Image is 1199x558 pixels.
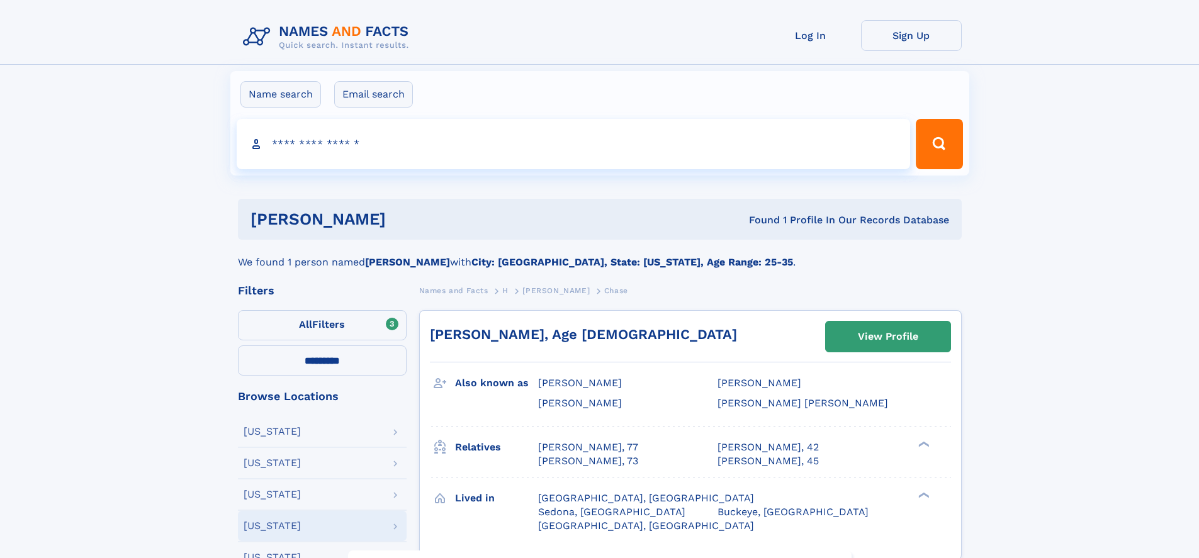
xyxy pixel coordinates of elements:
[419,282,488,298] a: Names and Facts
[522,282,590,298] a: [PERSON_NAME]
[538,454,638,468] a: [PERSON_NAME], 73
[916,119,962,169] button: Search Button
[244,458,301,468] div: [US_STATE]
[430,326,737,342] a: [PERSON_NAME], Age [DEMOGRAPHIC_DATA]
[915,440,930,448] div: ❯
[567,213,949,227] div: Found 1 Profile In Our Records Database
[240,81,321,108] label: Name search
[718,440,819,454] a: [PERSON_NAME], 42
[522,286,590,295] span: [PERSON_NAME]
[604,286,628,295] span: Chase
[861,20,962,51] a: Sign Up
[238,391,407,402] div: Browse Locations
[238,285,407,296] div: Filters
[502,282,509,298] a: H
[244,521,301,531] div: [US_STATE]
[538,506,685,518] span: Sedona, [GEOGRAPHIC_DATA]
[299,318,312,330] span: All
[538,492,754,504] span: [GEOGRAPHIC_DATA], [GEOGRAPHIC_DATA]
[238,240,962,270] div: We found 1 person named with .
[718,454,819,468] a: [PERSON_NAME], 45
[455,488,538,509] h3: Lived in
[365,256,450,268] b: [PERSON_NAME]
[538,397,622,409] span: [PERSON_NAME]
[538,440,638,454] a: [PERSON_NAME], 77
[244,427,301,437] div: [US_STATE]
[471,256,793,268] b: City: [GEOGRAPHIC_DATA], State: [US_STATE], Age Range: 25-35
[244,489,301,499] div: [US_STATE]
[826,321,950,352] a: View Profile
[718,377,801,389] span: [PERSON_NAME]
[538,377,622,389] span: [PERSON_NAME]
[502,286,509,295] span: H
[334,81,413,108] label: Email search
[455,437,538,458] h3: Relatives
[238,310,407,340] label: Filters
[538,520,754,532] span: [GEOGRAPHIC_DATA], [GEOGRAPHIC_DATA]
[455,372,538,394] h3: Also known as
[250,211,568,227] h1: [PERSON_NAME]
[718,506,869,518] span: Buckeye, [GEOGRAPHIC_DATA]
[858,322,918,351] div: View Profile
[915,491,930,499] div: ❯
[238,20,419,54] img: Logo Names and Facts
[760,20,861,51] a: Log In
[718,397,888,409] span: [PERSON_NAME] [PERSON_NAME]
[237,119,911,169] input: search input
